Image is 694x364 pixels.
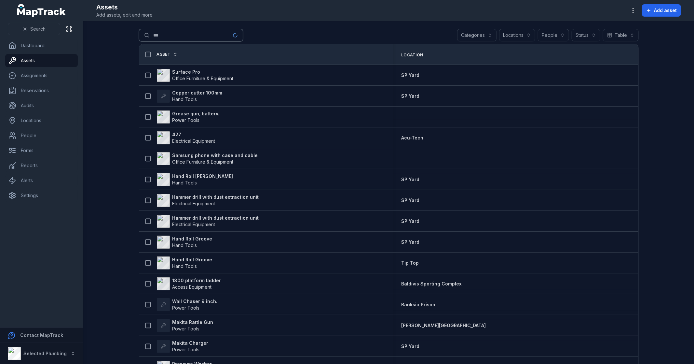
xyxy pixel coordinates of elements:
[401,218,419,225] a: SP Yard
[30,26,46,32] span: Search
[172,277,221,284] strong: 1800 platform ladder
[5,129,78,142] a: People
[401,281,462,287] a: Baldivis Sporting Complex
[172,263,197,269] span: Hand Tools
[157,52,178,57] a: Asset
[172,194,259,200] strong: Hammer drill with dust extraction unit
[5,69,78,82] a: Assignments
[20,332,63,338] strong: Contact MapTrack
[172,340,209,346] strong: Makita Charger
[157,340,209,353] a: Makita ChargerPower Tools
[157,173,233,186] a: Hand Roll [PERSON_NAME]Hand Tools
[172,90,223,96] strong: Copper cutter 100mm
[96,12,154,18] span: Add assets, edit and more.
[157,90,223,103] a: Copper cutter 100mmHand Tools
[172,284,212,290] span: Access Equipment
[157,110,220,124] a: Grease gun, battery.Power Tools
[401,239,419,245] a: SP Yard
[172,305,200,311] span: Power Tools
[172,180,197,185] span: Hand Tools
[172,242,197,248] span: Hand Tools
[401,72,419,79] a: SP Yard
[172,152,258,159] strong: Samsung phone with case and cable
[401,260,419,266] a: Tip Top
[172,347,200,352] span: Power Tools
[172,96,197,102] span: Hand Tools
[401,322,486,329] a: [PERSON_NAME][GEOGRAPHIC_DATA]
[172,117,200,123] span: Power Tools
[157,215,259,228] a: Hammer drill with dust extraction unitElectrical Equipment
[401,52,423,58] span: Location
[401,177,419,182] span: SP Yard
[172,256,212,263] strong: Hand Roll Groove
[8,23,60,35] button: Search
[172,326,200,331] span: Power Tools
[654,7,677,14] span: Add asset
[5,144,78,157] a: Forms
[538,29,569,41] button: People
[172,69,234,75] strong: Surface Pro
[172,159,234,165] span: Office Furniture & Equipment
[499,29,535,41] button: Locations
[603,29,639,41] button: Table
[157,256,212,269] a: Hand Roll GrooveHand Tools
[401,197,419,204] a: SP Yard
[172,298,218,305] strong: Wall Chaser 9 inch.
[457,29,497,41] button: Categories
[172,138,215,144] span: Electrical Equipment
[572,29,600,41] button: Status
[5,174,78,187] a: Alerts
[172,110,220,117] strong: Grease gun, battery.
[172,131,215,138] strong: 427
[157,69,234,82] a: Surface ProOffice Furniture & Equipment
[5,114,78,127] a: Locations
[5,189,78,202] a: Settings
[172,76,234,81] span: Office Furniture & Equipment
[157,52,171,57] span: Asset
[157,319,213,332] a: Makita Rattle GunPower Tools
[401,135,423,140] span: Acu-Tech
[401,176,419,183] a: SP Yard
[96,3,154,12] h2: Assets
[5,99,78,112] a: Audits
[5,54,78,67] a: Assets
[23,351,67,356] strong: Selected Plumbing
[401,302,435,307] span: Banksia Prison
[642,4,681,17] button: Add asset
[172,173,233,180] strong: Hand Roll [PERSON_NAME]
[17,4,66,17] a: MapTrack
[172,215,259,221] strong: Hammer drill with dust extraction unit
[5,84,78,97] a: Reservations
[401,301,435,308] a: Banksia Prison
[401,281,462,286] span: Baldivis Sporting Complex
[157,194,259,207] a: Hammer drill with dust extraction unitElectrical Equipment
[172,236,212,242] strong: Hand Roll Groove
[157,152,258,165] a: Samsung phone with case and cableOffice Furniture & Equipment
[172,222,215,227] span: Electrical Equipment
[401,135,423,141] a: Acu-Tech
[5,159,78,172] a: Reports
[401,93,419,99] a: SP Yard
[172,319,213,326] strong: Makita Rattle Gun
[172,201,215,206] span: Electrical Equipment
[5,39,78,52] a: Dashboard
[401,239,419,245] span: SP Yard
[157,131,215,144] a: 427Electrical Equipment
[157,236,212,249] a: Hand Roll GrooveHand Tools
[401,260,419,266] span: Tip Top
[157,298,218,311] a: Wall Chaser 9 inch.Power Tools
[157,277,221,290] a: 1800 platform ladderAccess Equipment
[401,343,419,350] a: SP Yard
